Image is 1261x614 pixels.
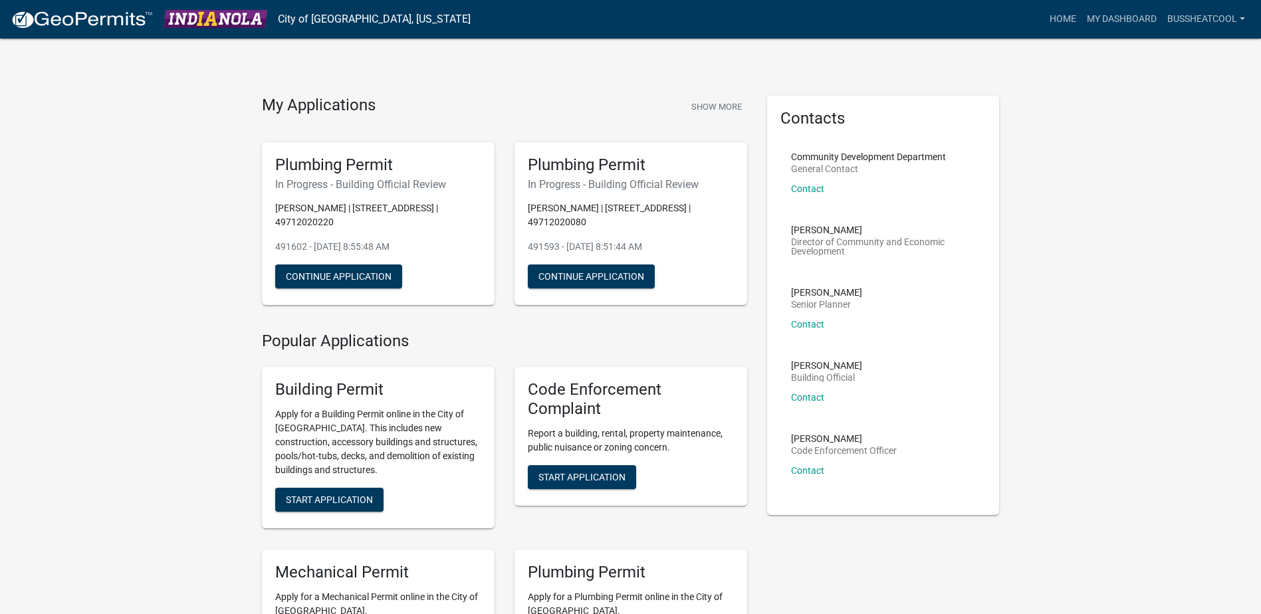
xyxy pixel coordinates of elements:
span: Start Application [286,494,373,505]
p: Report a building, rental, property maintenance, public nuisance or zoning concern. [528,427,734,455]
a: City of [GEOGRAPHIC_DATA], [US_STATE] [278,8,471,31]
p: [PERSON_NAME] [791,288,862,297]
p: Building Official [791,373,862,382]
p: Director of Community and Economic Development [791,237,976,256]
h5: Code Enforcement Complaint [528,380,734,419]
h6: In Progress - Building Official Review [528,178,734,191]
a: Home [1044,7,1082,32]
p: General Contact [791,164,946,173]
button: Start Application [275,488,384,512]
button: Show More [686,96,747,118]
p: [PERSON_NAME] | [STREET_ADDRESS] | 49712020220 [275,201,481,229]
h4: Popular Applications [262,332,747,351]
a: Contact [791,465,824,476]
a: Contact [791,183,824,194]
p: Community Development Department [791,152,946,161]
h4: My Applications [262,96,376,116]
h5: Building Permit [275,380,481,399]
button: Start Application [528,465,636,489]
h5: Contacts [780,109,986,128]
a: My Dashboard [1082,7,1162,32]
p: Code Enforcement Officer [791,446,897,455]
p: [PERSON_NAME] [791,225,976,235]
p: [PERSON_NAME] [791,434,897,443]
p: Senior Planner [791,300,862,309]
button: Continue Application [275,264,402,288]
p: Apply for a Building Permit online in the City of [GEOGRAPHIC_DATA]. This includes new constructi... [275,407,481,477]
p: [PERSON_NAME] | [STREET_ADDRESS] | 49712020080 [528,201,734,229]
p: [PERSON_NAME] [791,361,862,370]
p: 491593 - [DATE] 8:51:44 AM [528,240,734,254]
h5: Mechanical Permit [275,563,481,582]
button: Continue Application [528,264,655,288]
span: Start Application [538,471,626,482]
a: Contact [791,319,824,330]
h5: Plumbing Permit [528,563,734,582]
h5: Plumbing Permit [528,155,734,175]
p: 491602 - [DATE] 8:55:48 AM [275,240,481,254]
a: Contact [791,392,824,403]
h6: In Progress - Building Official Review [275,178,481,191]
a: Bussheatcool [1162,7,1250,32]
h5: Plumbing Permit [275,155,481,175]
img: City of Indianola, Iowa [164,10,267,28]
